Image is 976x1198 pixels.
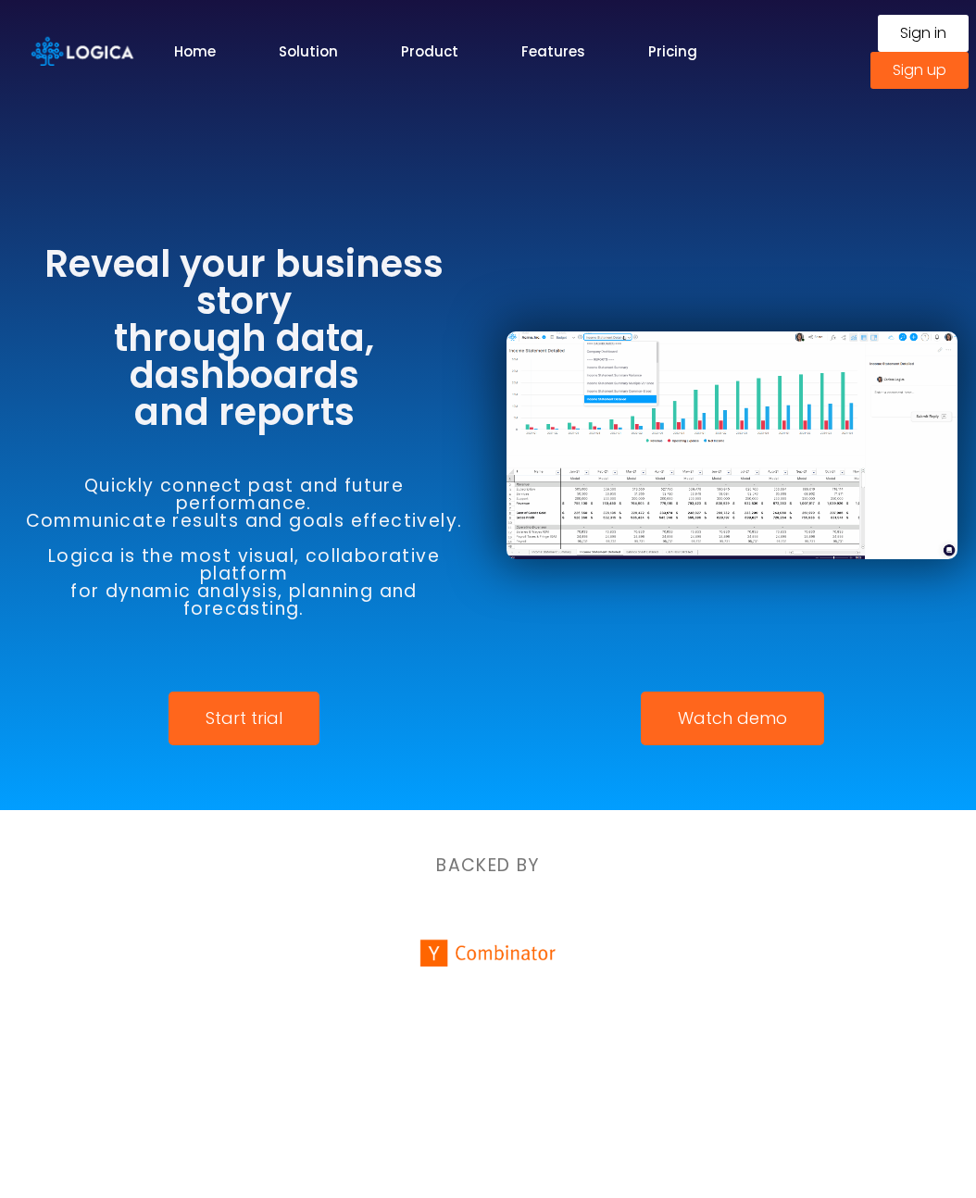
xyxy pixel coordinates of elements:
[401,41,458,62] a: Product
[31,37,133,66] img: Logica
[169,692,319,745] a: Start trial
[900,26,946,41] span: Sign in
[19,477,469,618] h6: Quickly connect past and future performance. Communicate results and goals effectively. Logica is...
[19,245,469,431] h3: Reveal your business story through data, dashboards and reports
[641,692,824,745] a: Watch demo
[893,63,946,78] span: Sign up
[206,710,282,727] span: Start trial
[279,41,338,62] a: Solution
[28,856,948,874] h6: BACKED BY
[31,40,133,61] a: Logica
[678,710,787,727] span: Watch demo
[521,41,585,62] a: Features
[174,41,216,62] a: Home
[878,15,969,52] a: Sign in
[870,52,969,89] a: Sign up
[648,41,697,62] a: Pricing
